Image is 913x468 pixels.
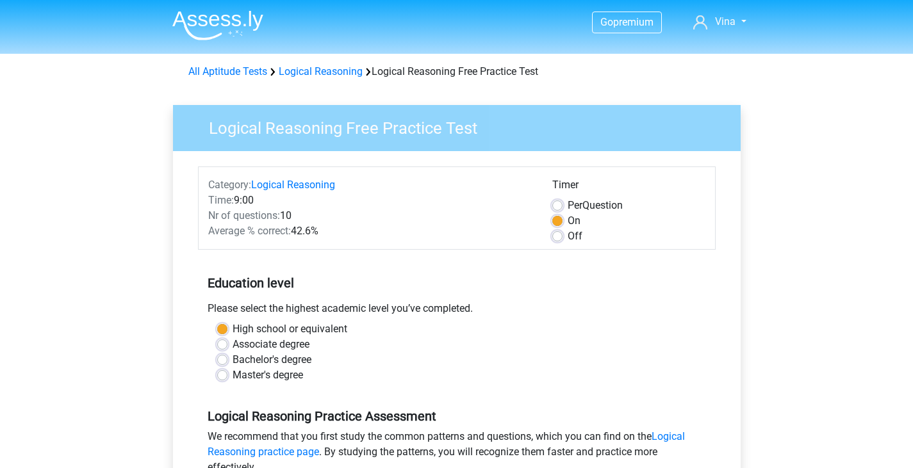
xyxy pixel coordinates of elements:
[568,199,582,211] span: Per
[188,65,267,77] a: All Aptitude Tests
[172,10,263,40] img: Assessly
[568,213,580,229] label: On
[208,194,234,206] span: Time:
[193,113,731,138] h3: Logical Reasoning Free Practice Test
[233,337,309,352] label: Associate degree
[600,16,613,28] span: Go
[688,14,751,29] a: Vina
[715,15,736,28] span: Vina
[593,13,661,31] a: Gopremium
[552,177,705,198] div: Timer
[568,229,582,244] label: Off
[233,352,311,367] label: Bachelor's degree
[208,225,291,237] span: Average % correct:
[208,179,251,191] span: Category:
[198,301,716,321] div: Please select the highest academic level you’ve completed.
[279,65,363,77] a: Logical Reasoning
[568,198,623,213] label: Question
[208,408,706,424] h5: Logical Reasoning Practice Assessment
[613,16,654,28] span: premium
[183,64,730,79] div: Logical Reasoning Free Practice Test
[208,270,706,296] h5: Education level
[233,321,347,337] label: High school or equivalent
[199,208,543,223] div: 10
[199,223,543,239] div: 42.6%
[233,367,303,383] label: Master's degree
[208,209,280,222] span: Nr of questions:
[251,179,335,191] a: Logical Reasoning
[199,193,543,208] div: 9:00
